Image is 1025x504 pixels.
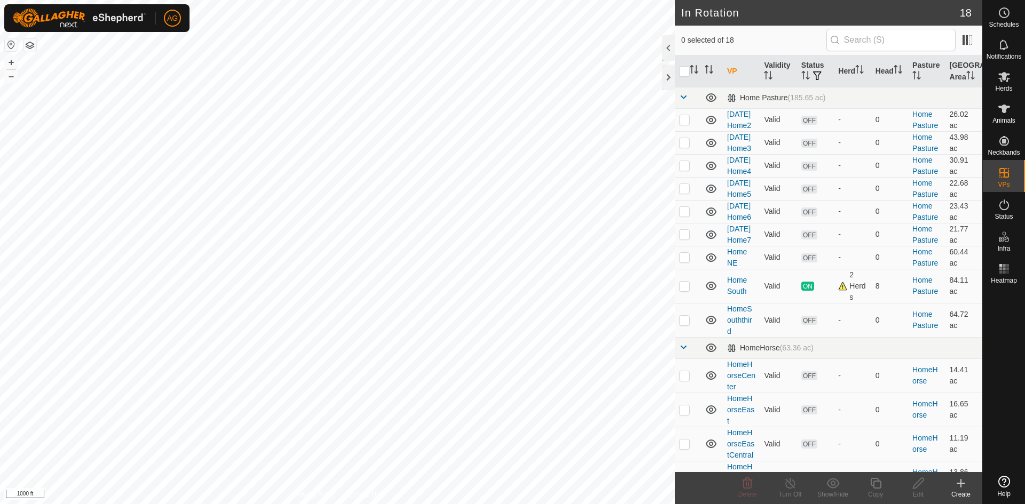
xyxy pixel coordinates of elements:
[912,179,938,198] a: Home Pasture
[811,490,854,499] div: Show/Hide
[801,230,817,239] span: OFF
[801,73,810,81] p-sorticon: Activate to sort
[760,154,797,177] td: Valid
[838,183,866,194] div: -
[760,246,797,269] td: Valid
[727,428,754,459] a: HomeHorseEastCentral
[838,404,866,415] div: -
[690,67,698,75] p-sorticon: Activate to sort
[723,55,760,87] th: VP
[801,116,817,125] span: OFF
[760,303,797,337] td: Valid
[871,393,908,427] td: 0
[966,73,975,81] p-sorticon: Activate to sort
[945,269,982,303] td: 84.11 ac
[5,70,18,83] button: –
[760,461,797,495] td: Valid
[797,55,834,87] th: Status
[769,490,811,499] div: Turn Off
[760,108,797,131] td: Valid
[988,149,1020,156] span: Neckbands
[945,177,982,200] td: 22.68 ac
[912,156,938,175] a: Home Pasture
[945,246,982,269] td: 60.44 ac
[912,133,938,153] a: Home Pasture
[295,490,335,500] a: Privacy Policy
[945,108,982,131] td: 26.02 ac
[871,461,908,495] td: 0
[5,56,18,69] button: +
[989,21,1019,28] span: Schedules
[727,93,825,102] div: Home Pasture
[727,156,751,175] a: [DATE] Home4
[912,202,938,221] a: Home Pasture
[764,73,772,81] p-sorticon: Activate to sort
[945,154,982,177] td: 30.91 ac
[995,213,1013,220] span: Status
[871,358,908,393] td: 0
[801,405,817,414] span: OFF
[838,114,866,125] div: -
[838,137,866,148] div: -
[995,85,1012,92] span: Herds
[838,315,866,326] div: -
[801,439,817,449] span: OFF
[727,276,747,295] a: Home South
[727,247,747,267] a: Home NE
[945,131,982,154] td: 43.98 ac
[5,38,18,51] button: Reset Map
[912,310,938,330] a: Home Pasture
[912,365,937,385] a: HomeHorse
[838,160,866,171] div: -
[871,223,908,246] td: 0
[945,200,982,223] td: 23.43 ac
[871,177,908,200] td: 0
[681,6,960,19] h2: In Rotation
[681,35,826,46] span: 0 selected of 18
[854,490,897,499] div: Copy
[760,200,797,223] td: Valid
[871,246,908,269] td: 0
[992,117,1015,124] span: Animals
[727,343,814,353] div: HomeHorse
[945,303,982,337] td: 64.72 ac
[801,162,817,171] span: OFF
[997,491,1011,497] span: Help
[727,394,754,425] a: HomeHorseEast
[940,490,982,499] div: Create
[838,229,866,240] div: -
[945,427,982,461] td: 11.19 ac
[912,399,937,419] a: HomeHorse
[871,269,908,303] td: 8
[960,5,972,21] span: 18
[801,207,817,217] span: OFF
[897,490,940,499] div: Edit
[945,55,982,87] th: [GEOGRAPHIC_DATA] Area
[787,93,825,102] span: (185.65 ac)
[760,393,797,427] td: Valid
[727,110,751,130] a: [DATE] Home2
[780,343,814,352] span: (63.36 ac)
[834,55,871,87] th: Herd
[705,67,713,75] p-sorticon: Activate to sort
[991,277,1017,284] span: Heatmap
[348,490,380,500] a: Contact Us
[912,247,938,267] a: Home Pasture
[838,269,866,303] div: 2 Herds
[727,133,751,153] a: [DATE] Home3
[871,427,908,461] td: 0
[760,269,797,303] td: Valid
[945,393,982,427] td: 16.65 ac
[912,276,938,295] a: Home Pasture
[801,316,817,325] span: OFF
[760,427,797,461] td: Valid
[855,67,864,75] p-sorticon: Activate to sort
[760,223,797,246] td: Valid
[871,108,908,131] td: 0
[727,305,752,335] a: HomeSouththird
[727,462,753,493] a: HomeHorseFarEast
[912,434,937,453] a: HomeHorse
[838,206,866,217] div: -
[871,55,908,87] th: Head
[727,360,755,391] a: HomeHorseCenter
